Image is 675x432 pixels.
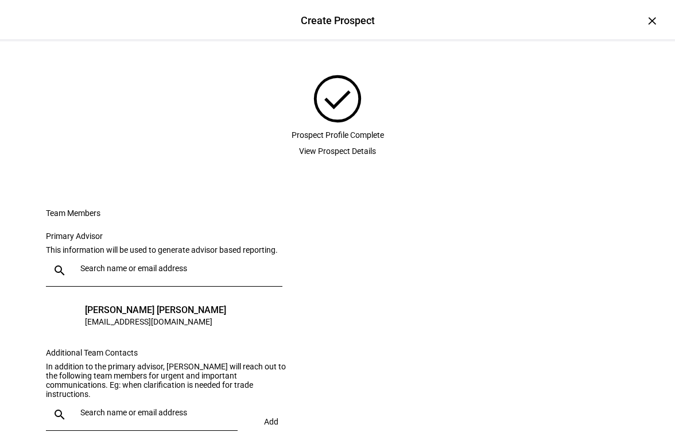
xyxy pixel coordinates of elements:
[46,232,296,241] div: Primary Advisor
[85,304,226,316] div: [PERSON_NAME] [PERSON_NAME]
[301,13,375,28] div: Create Prospect
[46,264,73,277] mat-icon: search
[292,130,384,140] div: Prospect Profile Complete
[643,11,661,30] div: ×
[308,69,367,129] mat-icon: check_circle
[53,304,76,327] div: DM
[46,348,296,357] div: Additional Team Contacts
[80,408,233,417] input: Search name or email address
[46,362,296,399] div: In addition to the primary advisor, [PERSON_NAME] will reach out to the following team members fo...
[299,140,376,163] span: View Prospect Details
[46,245,296,254] div: This information will be used to generate advisor based reporting.
[46,209,338,218] div: Team Members
[285,140,390,163] button: View Prospect Details
[46,408,73,422] mat-icon: search
[80,264,278,273] input: Search name or email address
[85,316,226,327] div: [EMAIL_ADDRESS][DOMAIN_NAME]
